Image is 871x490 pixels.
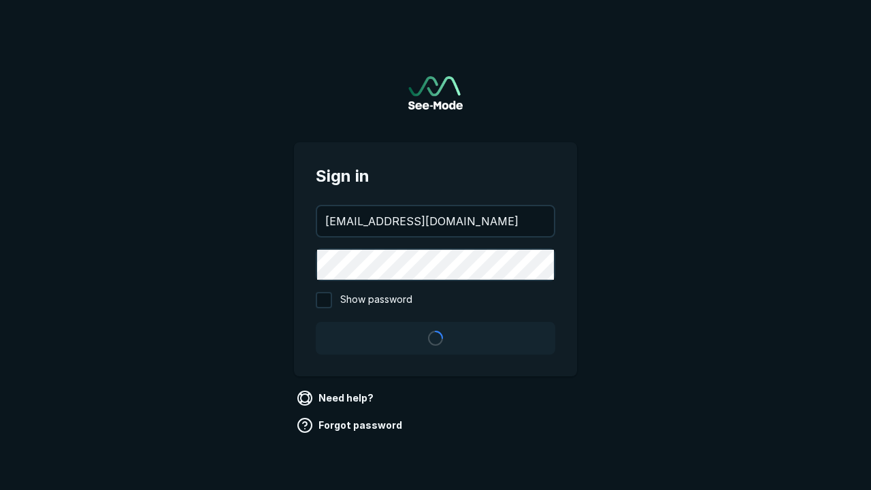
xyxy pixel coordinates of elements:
a: Go to sign in [408,76,463,110]
span: Sign in [316,164,555,189]
input: your@email.com [317,206,554,236]
span: Show password [340,292,412,308]
img: See-Mode Logo [408,76,463,110]
a: Need help? [294,387,379,409]
a: Forgot password [294,414,408,436]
